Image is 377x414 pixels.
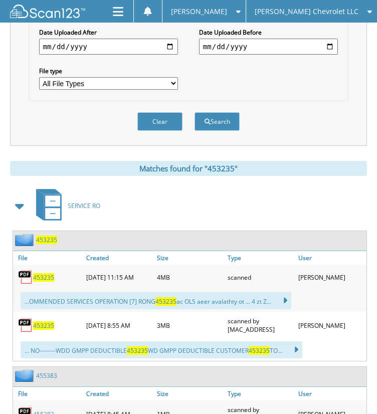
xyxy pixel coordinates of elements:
label: Date Uploaded After [39,28,178,37]
input: end [199,39,338,55]
div: 3MB [154,314,225,336]
a: File [13,251,84,265]
a: Size [154,387,225,400]
label: File type [39,67,178,75]
div: [DATE] 8:55 AM [84,314,154,336]
div: scanned by [MAC_ADDRESS] [225,314,296,336]
img: PDF.png [18,318,33,333]
div: 4MB [154,267,225,287]
a: SERVICE RO [30,186,100,226]
input: start [39,39,178,55]
a: 453235 [33,321,54,330]
a: Size [154,251,225,265]
a: File [13,387,84,400]
a: Created [84,251,154,265]
a: Type [225,387,296,400]
span: 453235 [155,297,176,306]
span: SERVICE RO [68,201,100,210]
img: folder2.png [15,369,36,382]
img: scan123-logo-white.svg [10,5,85,18]
a: 453235 [36,236,57,244]
div: [PERSON_NAME] [296,267,366,287]
div: [DATE] 11:15 AM [84,267,154,287]
a: User [296,251,366,265]
div: Matches found for "453235" [10,161,367,176]
div: [PERSON_NAME] [296,314,366,336]
span: [PERSON_NAME] [171,9,227,15]
span: 453235 [249,346,270,355]
a: User [296,387,366,400]
img: PDF.png [18,270,33,285]
img: folder2.png [15,234,36,246]
a: 453235 [33,273,54,282]
iframe: Chat Widget [327,366,377,414]
span: 453235 [127,346,148,355]
div: scanned [225,267,296,287]
div: ...OMMENDED SERVICES OPERATION [7] RONG ac OLS aeer avalathty ot ... 4 zt Z... [21,292,291,309]
button: Clear [137,112,182,131]
div: ... NO--------WDD GMPP DEDUCTIBLE WD GMPP DEDUCTIBLE CUSTOMER TO... [21,341,302,358]
label: Date Uploaded Before [199,28,338,37]
span: [PERSON_NAME] Chevrolet LLC [255,9,358,15]
a: 455383 [36,371,57,380]
a: Created [84,387,154,400]
button: Search [195,112,240,131]
a: Type [225,251,296,265]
